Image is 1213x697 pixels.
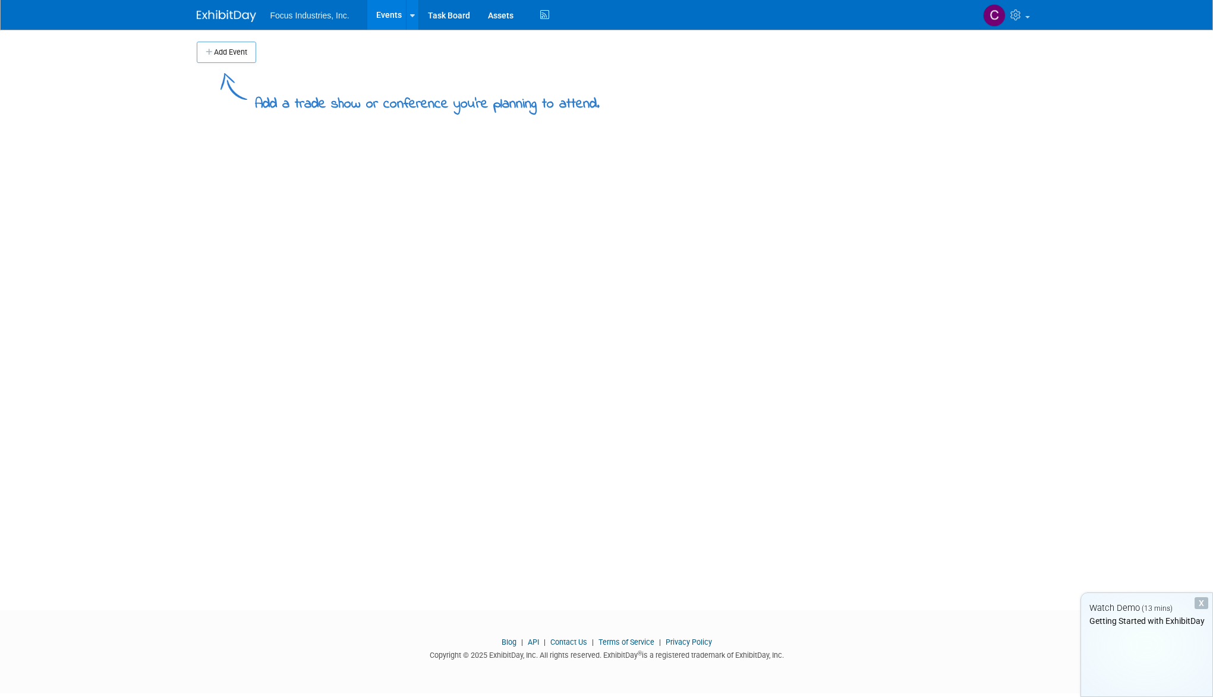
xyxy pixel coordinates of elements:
[550,638,587,646] a: Contact Us
[983,4,1006,27] img: Christopher Bohn
[255,86,600,115] div: Add a trade show or conference you're planning to attend.
[1142,604,1173,613] span: (13 mins)
[589,638,597,646] span: |
[1081,602,1212,614] div: Watch Demo
[598,638,654,646] a: Terms of Service
[656,638,664,646] span: |
[528,638,539,646] a: API
[638,650,642,657] sup: ®
[541,638,549,646] span: |
[518,638,526,646] span: |
[502,638,516,646] a: Blog
[1195,597,1208,609] div: Dismiss
[270,11,349,20] span: Focus Industries, Inc.
[1081,615,1212,627] div: Getting Started with ExhibitDay
[197,10,256,22] img: ExhibitDay
[197,42,256,63] button: Add Event
[666,638,712,646] a: Privacy Policy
